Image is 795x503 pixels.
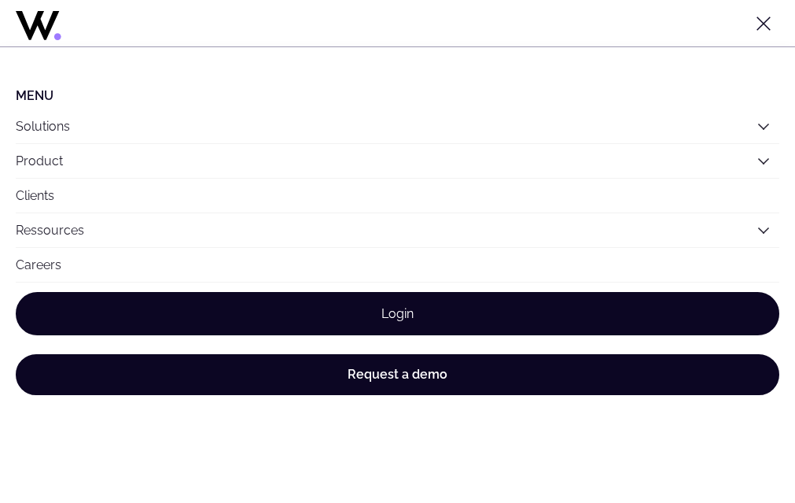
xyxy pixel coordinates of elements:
button: Solutions [16,109,779,143]
button: Ressources [16,213,779,247]
button: Toggle menu [748,8,779,39]
a: Request a demo [16,354,779,395]
a: Careers [16,248,779,282]
a: Clients [16,179,779,213]
button: Product [16,144,779,178]
a: Ressources [16,223,84,238]
li: Menu [16,88,779,103]
a: Product [16,153,63,168]
iframe: Chatbot [691,399,773,481]
a: Login [16,292,779,335]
